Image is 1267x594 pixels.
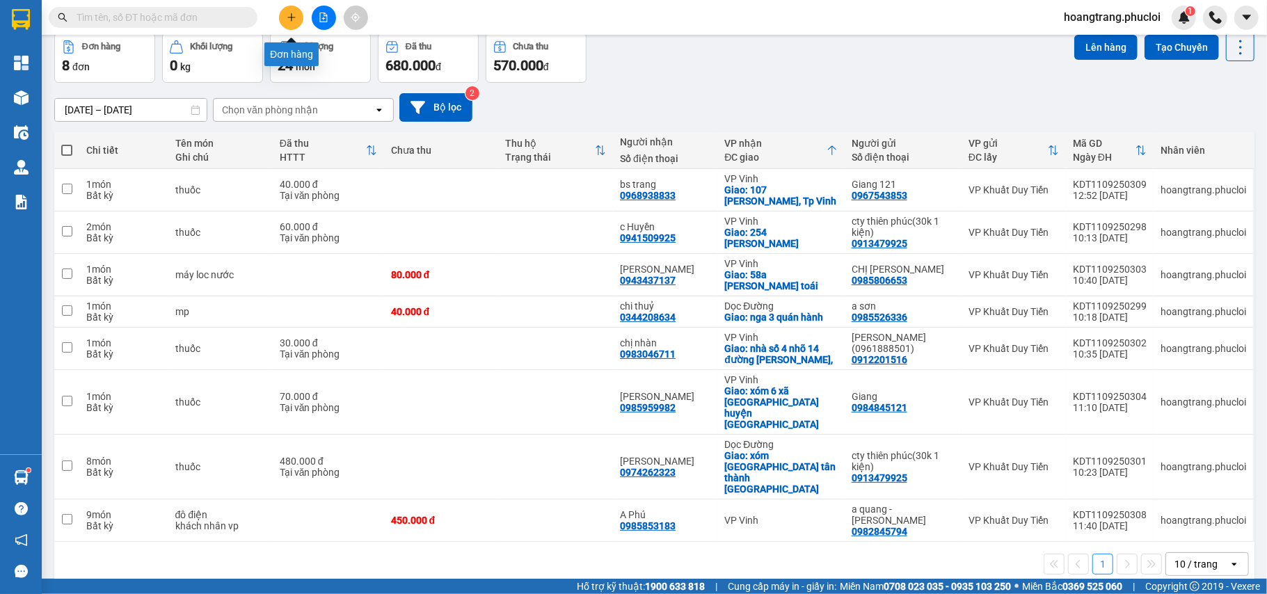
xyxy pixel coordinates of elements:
[513,42,549,51] div: Chưa thu
[852,275,907,286] div: 0985806653
[505,152,595,163] div: Trạng thái
[1161,306,1246,317] div: hoangtrang.phucloi
[1073,456,1147,467] div: KDT1109250301
[725,269,838,291] div: Giao: 58a phạm đình toái
[725,385,838,430] div: Giao: xóm 6 xã quỳnh giang huyện quỳnh lưu
[465,86,479,100] sup: 2
[1073,152,1135,163] div: Ngày ĐH
[1161,515,1246,526] div: hoangtrang.phucloi
[1073,300,1147,312] div: KDT1109250299
[14,470,29,485] img: warehouse-icon
[1209,11,1222,24] img: phone-icon
[1073,179,1147,190] div: KDT1109250309
[852,391,955,402] div: Giang
[620,391,710,402] div: trần thị sao
[170,57,177,74] span: 0
[14,195,29,209] img: solution-icon
[15,502,28,515] span: question-circle
[969,152,1048,163] div: ĐC lấy
[280,348,377,360] div: Tại văn phòng
[385,57,436,74] span: 680.000
[852,138,955,149] div: Người gửi
[436,61,441,72] span: đ
[620,153,710,164] div: Số điện thoại
[969,306,1059,317] div: VP Khuất Duy Tiến
[1073,402,1147,413] div: 11:10 [DATE]
[14,160,29,175] img: warehouse-icon
[852,190,907,201] div: 0967543853
[278,57,293,74] span: 24
[264,42,319,66] div: Đơn hàng
[620,312,676,323] div: 0344208634
[852,526,907,537] div: 0982845794
[86,300,161,312] div: 1 món
[852,238,907,249] div: 0913479925
[715,579,717,594] span: |
[391,269,492,280] div: 80.000 đ
[391,306,492,317] div: 40.000 đ
[86,402,161,413] div: Bất kỳ
[162,33,263,83] button: Khối lượng0kg
[14,56,29,70] img: dashboard-icon
[72,61,90,72] span: đơn
[175,520,266,531] div: khách nhân vp
[391,145,492,156] div: Chưa thu
[1073,138,1135,149] div: Mã GD
[175,509,266,520] div: đô điện
[969,184,1059,195] div: VP Khuất Duy Tiến
[1161,396,1246,408] div: hoangtrang.phucloi
[620,467,676,478] div: 0974262323
[12,9,30,30] img: logo-vxr
[852,300,955,312] div: a sơn
[406,42,431,51] div: Đã thu
[1178,11,1190,24] img: icon-new-feature
[852,152,955,163] div: Số điện thoại
[190,42,232,51] div: Khối lượng
[725,258,838,269] div: VP Vinh
[1073,348,1147,360] div: 10:35 [DATE]
[175,184,266,195] div: thuốc
[725,374,838,385] div: VP Vinh
[130,34,582,51] li: [PERSON_NAME], [PERSON_NAME]
[969,343,1059,354] div: VP Khuất Duy Tiến
[1074,35,1138,60] button: Lên hàng
[280,179,377,190] div: 40.000 đ
[175,152,266,163] div: Ghi chú
[620,221,710,232] div: c Huyền
[728,579,836,594] span: Cung cấp máy in - giấy in:
[344,6,368,30] button: aim
[1073,190,1147,201] div: 12:52 [DATE]
[1073,221,1147,232] div: KDT1109250298
[280,138,366,149] div: Đã thu
[1092,554,1113,575] button: 1
[296,61,315,72] span: món
[620,136,710,147] div: Người nhận
[1022,579,1122,594] span: Miền Bắc
[86,145,161,156] div: Chi tiết
[852,354,907,365] div: 0912201516
[86,221,161,232] div: 2 món
[620,190,676,201] div: 0968938833
[852,312,907,323] div: 0985526336
[1133,579,1135,594] span: |
[577,579,705,594] span: Hỗ trợ kỹ thuật:
[840,579,1011,594] span: Miền Nam
[620,456,710,467] div: anh Ngọc
[1073,520,1147,531] div: 11:40 [DATE]
[620,402,676,413] div: 0985959982
[620,337,710,348] div: chị nhàn
[543,61,549,72] span: đ
[1186,6,1195,16] sup: 1
[1174,557,1218,571] div: 10 / trang
[969,269,1059,280] div: VP Khuất Duy Tiến
[725,300,838,312] div: Dọc Đường
[280,232,377,243] div: Tại văn phòng
[620,300,710,312] div: chi thuỷ
[1073,275,1147,286] div: 10:40 [DATE]
[1161,269,1246,280] div: hoangtrang.phucloi
[852,450,955,472] div: cty thiên phúc(30k 1 kiện)
[175,269,266,280] div: máy loc nước
[175,227,266,238] div: thuốc
[1073,509,1147,520] div: KDT1109250308
[969,515,1059,526] div: VP Khuất Duy Tiến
